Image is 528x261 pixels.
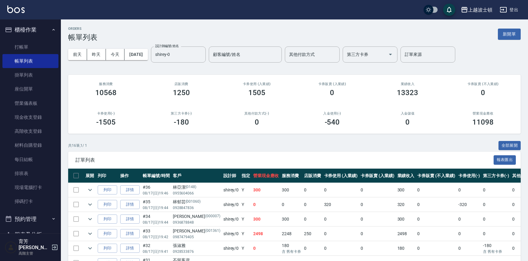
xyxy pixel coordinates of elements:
a: 帳單列表 [2,54,58,68]
button: save [443,4,455,16]
h2: 營業現金應收 [453,112,513,115]
h3: 0 [481,88,485,97]
button: expand row [86,185,95,194]
td: 0 [457,212,482,226]
td: 0 [359,227,396,241]
td: 0 [457,183,482,197]
td: shirey /0 [222,227,240,241]
p: 08/17 (日) 19:44 [143,205,170,211]
img: Logo [7,5,25,13]
div: 上越波士頓 [468,6,492,14]
td: 0 [302,241,323,256]
button: [DATE] [124,49,148,60]
td: 0 [359,197,396,212]
td: 300 [396,183,416,197]
th: 業績收入 [396,169,416,183]
th: 指定 [240,169,252,183]
h3: 11098 [472,118,494,126]
button: expand row [86,244,95,253]
p: 0987479405 [173,234,220,240]
td: 0 [252,197,280,212]
button: 列印 [98,215,117,224]
p: 共 16 筆, 1 / 1 [68,143,87,148]
button: 預約管理 [2,211,58,227]
div: 林郁芸 [173,199,220,205]
td: #35 [141,197,171,212]
p: 08/17 (日) 19:42 [143,234,170,240]
button: 報表匯出 [494,155,516,165]
td: 0 [359,183,396,197]
h2: 入金儲值 [377,112,438,115]
td: 0 [416,212,456,226]
h5: 育芳[PERSON_NAME] [19,239,50,251]
a: 掃碼打卡 [2,194,58,208]
p: 高階主管 [19,251,50,256]
td: shirey /0 [222,212,240,226]
h3: -540 [325,118,340,126]
td: 2498 [252,227,280,241]
td: 0 [302,183,323,197]
h3: 0 [330,88,334,97]
p: (001361) [205,228,220,234]
td: 0 [252,241,280,256]
td: #34 [141,212,171,226]
th: 展開 [84,169,96,183]
th: 服務消費 [280,169,302,183]
a: 報表匯出 [494,157,516,163]
h2: 其他付款方式(-) [226,112,287,115]
td: 0 [416,197,456,212]
td: 0 [457,227,482,241]
h2: 卡券販賣 (入業績) [302,82,362,86]
td: 0 [323,212,359,226]
h3: 10568 [95,88,117,97]
td: Y [240,227,252,241]
a: 詳情 [120,185,140,195]
button: 列印 [98,185,117,195]
h2: 店販消費 [151,82,212,86]
td: #36 [141,183,171,197]
h3: 1505 [248,88,265,97]
th: 客戶 [171,169,222,183]
td: Y [240,197,252,212]
td: #32 [141,241,171,256]
p: (0148) [186,184,197,191]
a: 座位開單 [2,82,58,96]
th: 店販消費 [302,169,323,183]
h3: 0 [405,118,410,126]
p: 0928533876 [173,249,220,254]
button: expand row [86,229,95,238]
p: 08/17 (日) 19:44 [143,220,170,225]
a: 詳情 [120,215,140,224]
p: (001060) [186,199,201,205]
th: 卡券使用(-) [457,169,482,183]
th: 卡券販賣 (不入業績) [416,169,456,183]
h3: 服務消費 [75,82,136,86]
p: 含 舊有卡券 [483,249,509,254]
button: 列印 [98,229,117,239]
td: 0 [481,227,511,241]
td: 0 [359,212,396,226]
td: 300 [252,183,280,197]
td: 0 [416,183,456,197]
button: 列印 [98,200,117,209]
td: Y [240,241,252,256]
button: 新開單 [498,29,521,40]
td: 0 [457,241,482,256]
a: 新開單 [498,31,521,37]
a: 現場電腦打卡 [2,180,58,194]
td: 300 [280,183,302,197]
p: 0928847836 [173,205,220,211]
td: 320 [396,197,416,212]
a: 詳情 [120,200,140,209]
td: 0 [323,227,359,241]
a: 排班表 [2,167,58,180]
h2: 業績收入 [377,82,438,86]
h3: -1505 [96,118,116,126]
h2: 卡券販賣 (不入業績) [453,82,513,86]
td: 0 [481,212,511,226]
td: #33 [141,227,171,241]
p: (000007) [205,213,220,220]
button: 報表及分析 [2,227,58,242]
th: 卡券販賣 (入業績) [359,169,396,183]
td: 0 [302,197,323,212]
